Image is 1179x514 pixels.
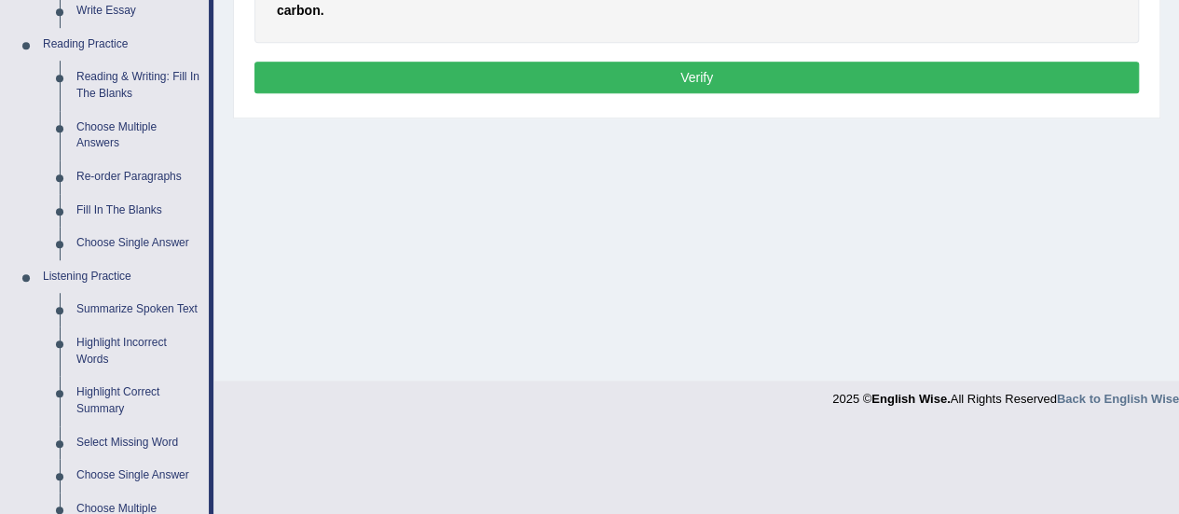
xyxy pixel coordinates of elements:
button: Verify [254,62,1139,93]
a: Reading Practice [34,28,209,62]
b: a [284,3,292,18]
a: Choose Single Answer [68,459,209,493]
a: Re-order Paragraphs [68,160,209,194]
b: b [296,3,305,18]
a: Back to English Wise [1057,392,1179,406]
b: o [305,3,313,18]
a: Choose Single Answer [68,227,209,260]
b: r [291,3,295,18]
a: Summarize Spoken Text [68,293,209,326]
div: 2025 © All Rights Reserved [832,381,1179,408]
a: Highlight Correct Summary [68,376,209,425]
a: Fill In The Blanks [68,194,209,228]
b: c [277,3,284,18]
a: Choose Multiple Answers [68,111,209,160]
a: Listening Practice [34,260,209,294]
strong: English Wise. [871,392,950,406]
b: . [321,3,324,18]
a: Select Missing Word [68,426,209,460]
a: Reading & Writing: Fill In The Blanks [68,61,209,110]
b: n [312,3,321,18]
a: Highlight Incorrect Words [68,326,209,376]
